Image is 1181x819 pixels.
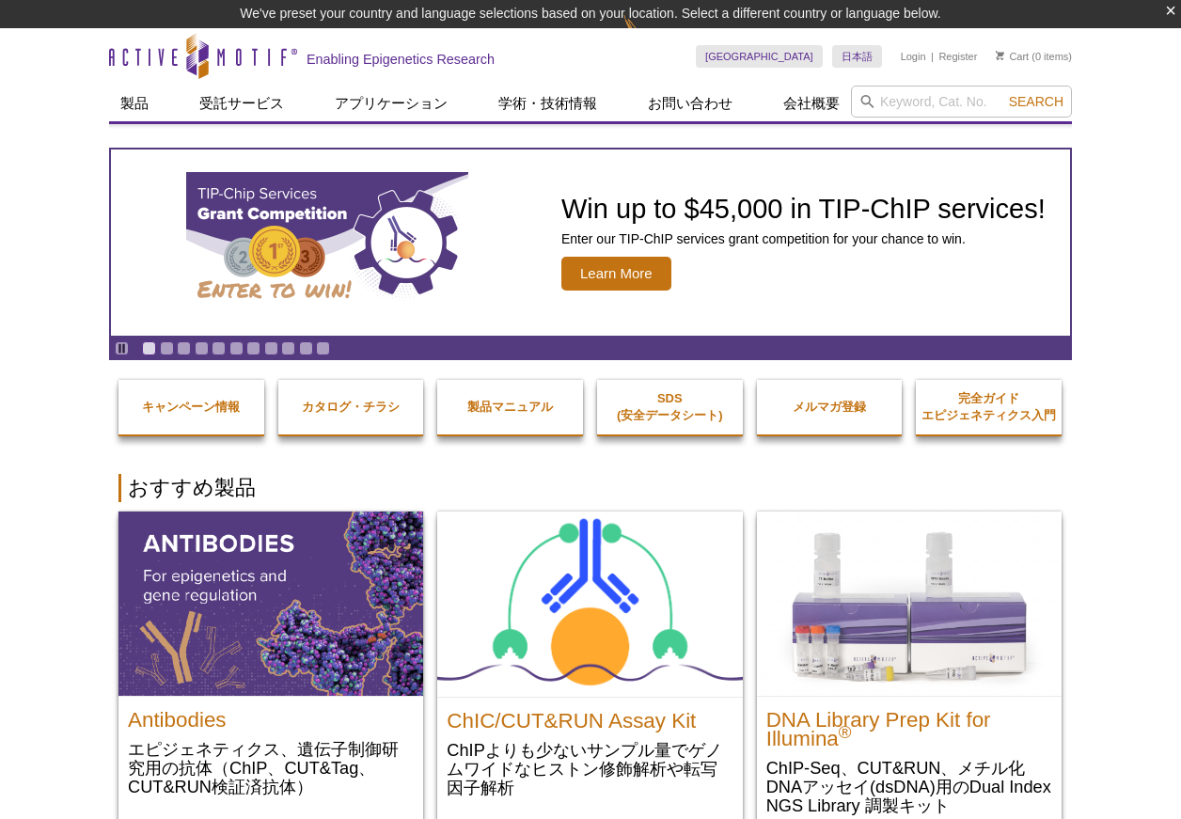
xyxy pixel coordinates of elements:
a: Go to slide 8 [264,341,278,355]
strong: SDS (安全データシート) [617,391,723,422]
a: お問い合わせ [637,86,744,121]
a: Go to slide 1 [142,341,156,355]
a: カタログ・チラシ [278,380,424,434]
input: Keyword, Cat. No. [851,86,1072,118]
a: Go to slide 7 [246,341,260,355]
p: ChIP-Seq、CUT&RUN、メチル化DNAアッセイ(dsDNA)用のDual Index NGS Library 調製キット [766,758,1052,815]
span: Learn More [561,257,671,291]
strong: メルマガ登録 [793,400,866,414]
a: 製品マニュアル [437,380,583,434]
a: メルマガ登録 [757,380,903,434]
p: Enter our TIP-ChIP services grant competition for your chance to win. [561,230,1046,247]
p: エピジェネティクス、遺伝子制御研究用の抗体（ChIP、CUT&Tag、CUT&RUN検証済抗体） [128,739,414,796]
a: 製品 [109,86,160,121]
h2: DNA Library Prep Kit for Illumina [766,701,1052,748]
strong: 製品マニュアル [467,400,553,414]
a: TIP-ChIP Services Grant Competition Win up to $45,000 in TIP-ChIP services! Enter our TIP-ChIP se... [111,150,1070,336]
img: DNA Library Prep Kit for Illumina [757,512,1062,696]
img: All Antibodies [118,512,423,696]
a: Go to slide 9 [281,341,295,355]
button: Search [1003,93,1069,110]
a: 日本語 [832,45,882,68]
sup: ® [839,722,852,742]
strong: キャンペーン情報 [142,400,240,414]
h2: Enabling Epigenetics Research [307,51,495,68]
a: Go to slide 5 [212,341,226,355]
a: Go to slide 6 [229,341,244,355]
a: [GEOGRAPHIC_DATA] [696,45,823,68]
span: Search [1009,94,1063,109]
img: Change Here [623,14,673,58]
a: Register [938,50,977,63]
img: TIP-ChIP Services Grant Competition [186,172,468,313]
a: ChIC/CUT&RUN Assay Kit ChIC/CUT&RUN Assay Kit ChIPよりも少ないサンプル量でゲノムワイドなヒストン修飾解析や転写因子解析 [437,512,742,816]
p: ChIPよりも少ないサンプル量でゲノムワイドなヒストン修飾解析や転写因子解析 [447,740,732,797]
article: TIP-ChIP Services Grant Competition [111,150,1070,336]
a: アプリケーション [323,86,459,121]
li: | [931,45,934,68]
a: Go to slide 3 [177,341,191,355]
h2: Win up to $45,000 in TIP-ChIP services! [561,195,1046,223]
a: Go to slide 4 [195,341,209,355]
a: Go to slide 2 [160,341,174,355]
strong: 完全ガイド エピジェネティクス入門 [921,391,1056,422]
a: Go to slide 11 [316,341,330,355]
a: 学術・技術情報 [487,86,608,121]
a: Cart [996,50,1029,63]
a: All Antibodies Antibodies エピジェネティクス、遺伝子制御研究用の抗体（ChIP、CUT&Tag、CUT&RUN検証済抗体） [118,512,423,815]
h2: おすすめ製品 [118,474,1063,502]
a: キャンペーン情報 [118,380,264,434]
a: SDS(安全データシート) [597,371,743,443]
h2: ChIC/CUT&RUN Assay Kit [447,702,732,731]
img: Your Cart [996,51,1004,60]
img: ChIC/CUT&RUN Assay Kit [437,512,742,697]
a: 会社概要 [772,86,851,121]
h2: Antibodies [128,701,414,730]
a: 完全ガイドエピジェネティクス入門 [916,371,1062,443]
li: (0 items) [996,45,1072,68]
a: Go to slide 10 [299,341,313,355]
a: Toggle autoplay [115,341,129,355]
a: 受託サービス [188,86,295,121]
a: Login [901,50,926,63]
strong: カタログ・チラシ [302,400,400,414]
